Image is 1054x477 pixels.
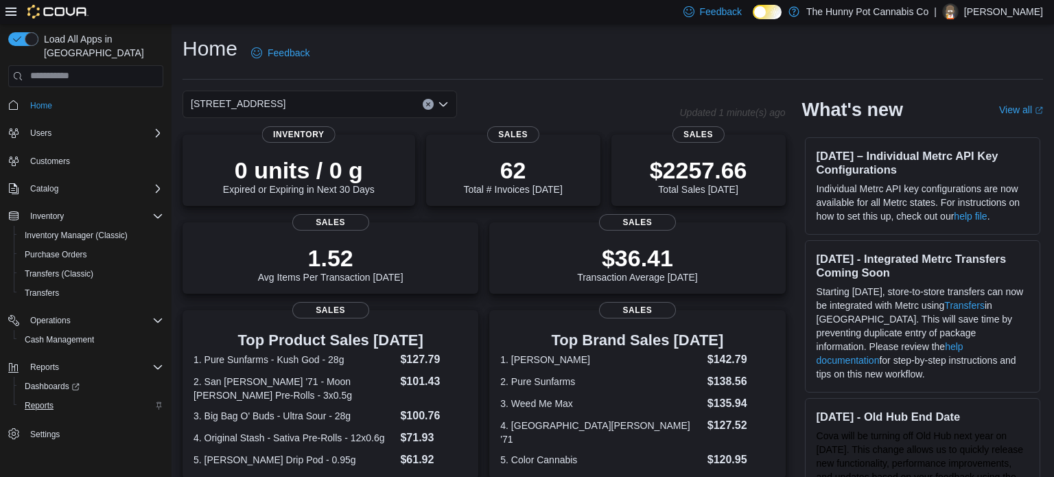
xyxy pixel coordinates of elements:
button: Reports [25,359,65,375]
button: Settings [3,423,169,443]
div: Avg Items Per Transaction [DATE] [258,244,403,283]
p: Starting [DATE], store-to-store transfers can now be integrated with Metrc using in [GEOGRAPHIC_D... [817,285,1029,381]
span: Purchase Orders [19,246,163,263]
button: Inventory [3,207,169,226]
dd: $127.52 [707,417,775,434]
span: Inventory Manager (Classic) [19,227,163,244]
button: Transfers [14,283,169,303]
dt: 2. San [PERSON_NAME] '71 - Moon [PERSON_NAME] Pre-Rolls - 3x0.5g [194,375,395,402]
a: Transfers [19,285,65,301]
a: help file [954,211,987,222]
a: Feedback [246,39,315,67]
span: Catalog [25,181,163,197]
div: Expired or Expiring in Next 30 Days [223,156,375,195]
span: Customers [25,152,163,170]
p: | [934,3,937,20]
span: Purchase Orders [25,249,87,260]
h3: [DATE] - Old Hub End Date [817,410,1029,423]
dd: $135.94 [707,395,775,412]
button: Clear input [423,99,434,110]
span: Sales [599,302,676,318]
button: Catalog [25,181,64,197]
p: Individual Metrc API key configurations are now available for all Metrc states. For instructions ... [817,182,1029,223]
span: Cash Management [19,331,163,348]
p: 62 [463,156,562,184]
span: [STREET_ADDRESS] [191,95,285,112]
span: Sales [292,214,369,231]
a: Dashboards [14,377,169,396]
span: Reports [25,400,54,411]
span: Home [30,100,52,111]
h3: Top Product Sales [DATE] [194,332,467,349]
a: help documentation [817,341,963,366]
h3: [DATE] – Individual Metrc API Key Configurations [817,149,1029,176]
a: Dashboards [19,378,85,395]
span: Feedback [700,5,742,19]
span: Sales [487,126,539,143]
input: Dark Mode [753,5,782,19]
span: Operations [30,315,71,326]
div: Total Sales [DATE] [650,156,747,195]
dt: 5. [PERSON_NAME] Drip Pod - 0.95g [194,453,395,467]
a: Purchase Orders [19,246,93,263]
dd: $120.95 [707,452,775,468]
span: Reports [25,359,163,375]
dt: 2. Pure Sunfarms [500,375,701,388]
dd: $100.76 [400,408,467,424]
dt: 1. [PERSON_NAME] [500,353,701,367]
button: Open list of options [438,99,449,110]
button: Inventory [25,208,69,224]
span: Transfers [19,285,163,301]
a: Customers [25,153,75,170]
span: Settings [25,425,163,442]
a: Transfers [944,300,985,311]
a: View allExternal link [999,104,1043,115]
dd: $61.92 [400,452,467,468]
span: Sales [599,214,676,231]
span: Inventory [30,211,64,222]
div: Total # Invoices [DATE] [463,156,562,195]
p: 1.52 [258,244,403,272]
dt: 4. Original Stash - Sativa Pre-Rolls - 12x0.6g [194,431,395,445]
h3: [DATE] - Integrated Metrc Transfers Coming Soon [817,252,1029,279]
p: $2257.66 [650,156,747,184]
button: Transfers (Classic) [14,264,169,283]
div: Transaction Average [DATE] [577,244,698,283]
span: Dashboards [25,381,80,392]
span: Home [25,97,163,114]
dt: 3. Weed Me Max [500,397,701,410]
span: Transfers [25,288,59,299]
span: Catalog [30,183,58,194]
span: Transfers (Classic) [19,266,163,282]
a: Inventory Manager (Classic) [19,227,133,244]
span: Users [25,125,163,141]
button: Inventory Manager (Classic) [14,226,169,245]
dd: $101.43 [400,373,467,390]
p: 0 units / 0 g [223,156,375,184]
a: Home [25,97,58,114]
span: Sales [672,126,724,143]
button: Purchase Orders [14,245,169,264]
span: Inventory [262,126,336,143]
dt: 1. Pure Sunfarms - Kush God - 28g [194,353,395,367]
dt: 4. [GEOGRAPHIC_DATA][PERSON_NAME] '71 [500,419,701,446]
h3: Top Brand Sales [DATE] [500,332,774,349]
span: Transfers (Classic) [25,268,93,279]
h2: What's new [802,99,903,121]
span: Users [30,128,51,139]
a: Transfers (Classic) [19,266,99,282]
button: Catalog [3,179,169,198]
dd: $142.79 [707,351,775,368]
p: $36.41 [577,244,698,272]
button: Operations [3,311,169,330]
svg: External link [1035,106,1043,115]
dt: 3. Big Bag O' Buds - Ultra Sour - 28g [194,409,395,423]
span: Operations [25,312,163,329]
dt: 5. Color Cannabis [500,453,701,467]
button: Reports [14,396,169,415]
button: Operations [25,312,76,329]
p: The Hunny Pot Cannabis Co [806,3,928,20]
button: Customers [3,151,169,171]
a: Settings [25,426,65,443]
